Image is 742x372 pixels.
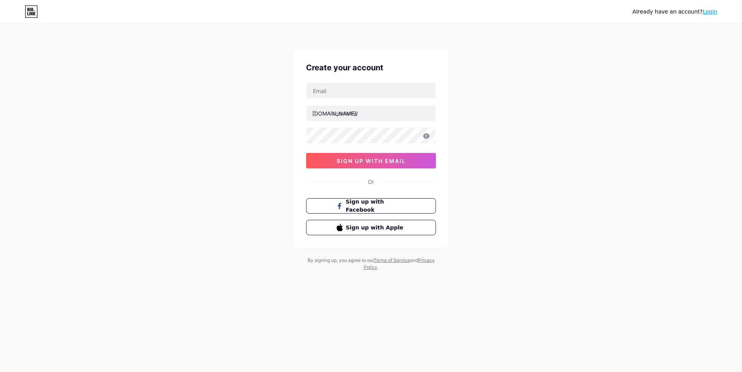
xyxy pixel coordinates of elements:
div: Create your account [306,62,436,73]
button: sign up with email [306,153,436,168]
a: Login [703,8,717,15]
div: Already have an account? [633,8,717,16]
div: By signing up, you agree to our and . [305,257,437,271]
span: Sign up with Facebook [346,198,406,214]
div: [DOMAIN_NAME]/ [312,109,358,117]
button: Sign up with Facebook [306,198,436,214]
span: Sign up with Apple [346,224,406,232]
span: sign up with email [337,158,406,164]
input: username [306,105,436,121]
input: Email [306,83,436,99]
button: Sign up with Apple [306,220,436,235]
a: Terms of Service [374,257,410,263]
div: Or [368,178,374,186]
